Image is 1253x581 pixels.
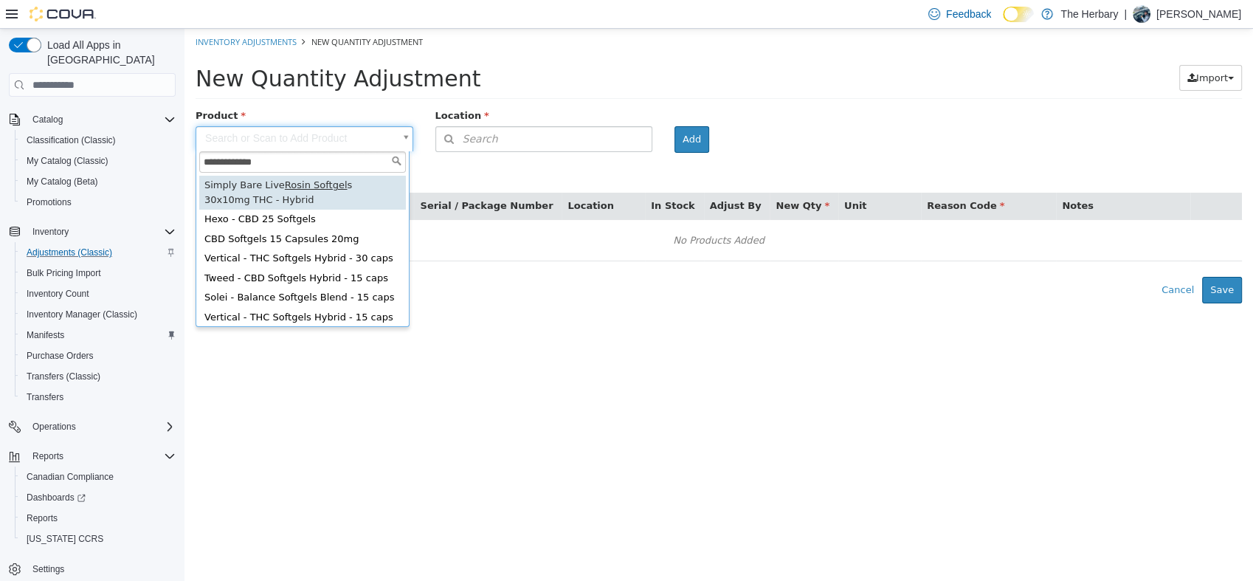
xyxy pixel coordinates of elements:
[27,560,70,578] a: Settings
[27,350,94,362] span: Purchase Orders
[15,325,182,345] button: Manifests
[15,467,182,487] button: Canadian Compliance
[21,173,104,190] a: My Catalog (Beta)
[27,492,86,503] span: Dashboards
[30,7,96,21] img: Cova
[15,171,182,192] button: My Catalog (Beta)
[15,151,182,171] button: My Catalog (Classic)
[3,109,182,130] button: Catalog
[27,391,63,403] span: Transfers
[1156,5,1241,23] p: [PERSON_NAME]
[27,371,100,382] span: Transfers (Classic)
[27,471,114,483] span: Canadian Compliance
[21,285,176,303] span: Inventory Count
[3,446,182,467] button: Reports
[21,306,176,323] span: Inventory Manager (Classic)
[15,279,221,299] div: Vertical - THC Softgels Hybrid - 15 caps
[21,530,176,548] span: Washington CCRS
[32,226,69,238] span: Inventory
[21,509,63,527] a: Reports
[21,264,176,282] span: Bulk Pricing Import
[27,223,176,241] span: Inventory
[3,221,182,242] button: Inventory
[21,306,143,323] a: Inventory Manager (Classic)
[27,196,72,208] span: Promotions
[15,242,182,263] button: Adjustments (Classic)
[15,147,221,181] div: Simply Bare Live s 30x10mg THC - Hybrid
[15,304,182,325] button: Inventory Manager (Classic)
[32,563,64,575] span: Settings
[27,111,69,128] button: Catalog
[27,134,116,146] span: Classification (Classic)
[3,558,182,580] button: Settings
[32,450,63,462] span: Reports
[21,193,176,211] span: Promotions
[27,447,69,465] button: Reports
[27,418,176,436] span: Operations
[21,489,176,506] span: Dashboards
[15,263,182,283] button: Bulk Pricing Import
[15,201,221,221] div: CBD Softgels 15 Capsules 20mg
[15,366,182,387] button: Transfers (Classic)
[15,181,221,201] div: Hexo - CBD 25 Softgels
[15,387,182,408] button: Transfers
[100,151,163,162] span: Rosin Softgel
[15,240,221,260] div: Tweed - CBD Softgels Hybrid - 15 caps
[15,283,182,304] button: Inventory Count
[27,288,89,300] span: Inventory Count
[21,530,109,548] a: [US_STATE] CCRS
[21,131,176,149] span: Classification (Classic)
[21,152,114,170] a: My Catalog (Classic)
[21,347,176,365] span: Purchase Orders
[21,244,118,261] a: Adjustments (Classic)
[1133,5,1150,23] div: Brandon Eddie
[21,368,106,385] a: Transfers (Classic)
[21,131,122,149] a: Classification (Classic)
[3,416,182,437] button: Operations
[41,38,176,67] span: Load All Apps in [GEOGRAPHIC_DATA]
[21,468,176,486] span: Canadian Compliance
[21,244,176,261] span: Adjustments (Classic)
[15,192,182,213] button: Promotions
[27,512,58,524] span: Reports
[15,130,182,151] button: Classification (Classic)
[27,447,176,465] span: Reports
[27,223,75,241] button: Inventory
[1060,5,1118,23] p: The Herbary
[21,468,120,486] a: Canadian Compliance
[21,326,176,344] span: Manifests
[15,487,182,508] a: Dashboards
[21,152,176,170] span: My Catalog (Classic)
[21,173,176,190] span: My Catalog (Beta)
[21,193,77,211] a: Promotions
[27,560,176,578] span: Settings
[27,176,98,188] span: My Catalog (Beta)
[27,247,112,258] span: Adjustments (Classic)
[1003,22,1004,23] span: Dark Mode
[21,347,100,365] a: Purchase Orders
[32,421,76,433] span: Operations
[15,259,221,279] div: Solei - Balance Softgels Blend - 15 caps
[21,388,176,406] span: Transfers
[27,533,103,545] span: [US_STATE] CCRS
[27,309,137,320] span: Inventory Manager (Classic)
[21,388,69,406] a: Transfers
[1124,5,1127,23] p: |
[27,329,64,341] span: Manifests
[15,220,221,240] div: Vertical - THC Softgels Hybrid - 30 caps
[27,418,82,436] button: Operations
[27,111,176,128] span: Catalog
[15,345,182,366] button: Purchase Orders
[27,155,108,167] span: My Catalog (Classic)
[21,489,92,506] a: Dashboards
[21,509,176,527] span: Reports
[946,7,991,21] span: Feedback
[15,529,182,549] button: [US_STATE] CCRS
[21,285,95,303] a: Inventory Count
[15,508,182,529] button: Reports
[21,326,70,344] a: Manifests
[32,114,63,126] span: Catalog
[27,267,101,279] span: Bulk Pricing Import
[1003,7,1034,22] input: Dark Mode
[21,368,176,385] span: Transfers (Classic)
